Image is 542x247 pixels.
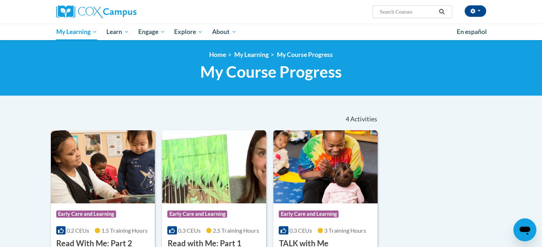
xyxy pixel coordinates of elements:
[379,8,436,16] input: Search Courses
[51,130,155,203] img: Course Logo
[324,227,366,234] span: 3 Training Hours
[52,24,102,40] a: My Learning
[273,130,378,203] img: Course Logo
[138,28,165,36] span: Engage
[207,24,241,40] a: About
[513,218,536,241] iframe: Button to launch messaging window
[67,227,89,234] span: 0.2 CEUs
[289,227,312,234] span: 0.3 CEUs
[213,227,259,234] span: 2.5 Training Hours
[209,51,226,58] a: Home
[200,62,342,81] span: My Course Progress
[167,210,227,218] span: Early Care and Learning
[169,24,207,40] a: Explore
[56,5,136,18] img: Cox Campus
[174,28,203,36] span: Explore
[45,24,497,40] div: Main menu
[277,51,333,58] a: My Course Progress
[134,24,170,40] a: Engage
[279,210,339,218] span: Early Care and Learning
[212,28,236,36] span: About
[345,115,349,123] span: 4
[162,130,266,203] img: Course Logo
[178,227,201,234] span: 0.3 CEUs
[452,24,491,39] a: En español
[56,28,97,36] span: My Learning
[56,5,192,18] a: Cox Campus
[101,227,148,234] span: 1.5 Training Hours
[106,28,129,36] span: Learn
[350,115,377,123] span: Activities
[457,28,487,35] span: En español
[436,8,447,16] button: Search
[102,24,134,40] a: Learn
[234,51,269,58] a: My Learning
[465,5,486,17] button: Account Settings
[56,210,116,218] span: Early Care and Learning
